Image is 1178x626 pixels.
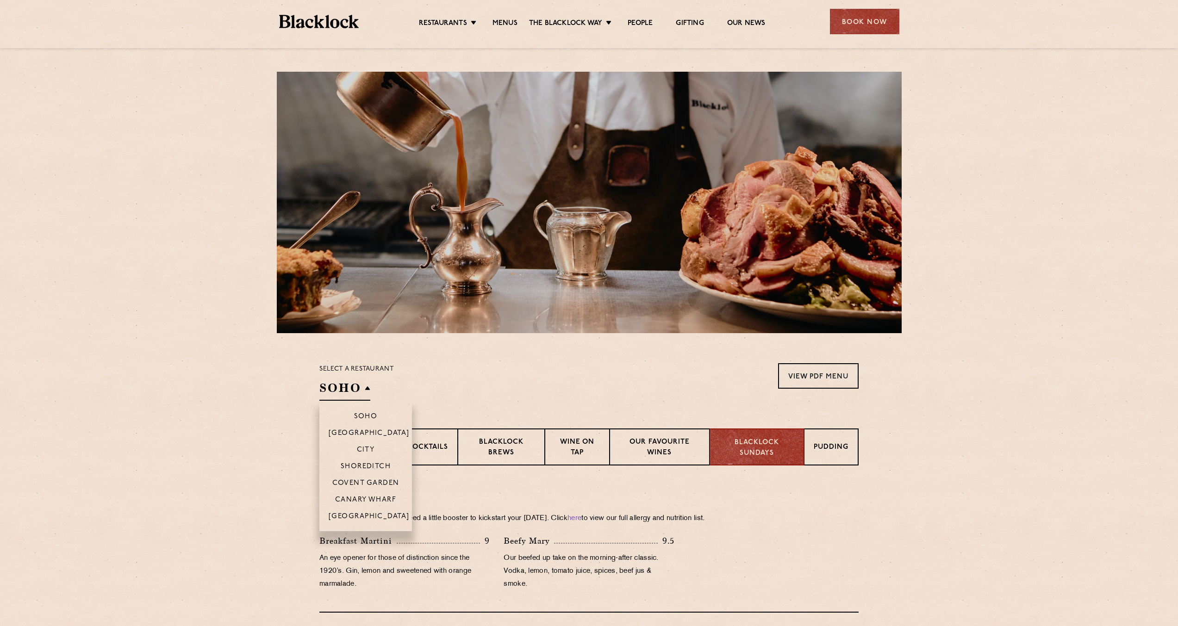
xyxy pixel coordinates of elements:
p: Cocktails [407,442,448,454]
div: Book Now [830,9,899,34]
p: Beefy Mary [504,534,554,547]
h3: Eye openers [319,489,859,501]
a: Restaurants [419,19,467,29]
a: Menus [492,19,517,29]
p: [GEOGRAPHIC_DATA] [329,429,410,439]
p: Blacklock Sundays [719,438,794,459]
p: Breakfast Martini [319,534,397,547]
a: Our News [727,19,766,29]
a: View PDF Menu [778,363,859,389]
p: City [357,446,375,455]
p: 9.5 [658,535,674,547]
p: Pudding [814,442,848,454]
p: Canary Wharf [335,496,396,505]
p: Our favourite wines [619,437,699,459]
p: Covent Garden [332,479,399,489]
a: here [567,515,581,522]
h2: SOHO [319,380,370,401]
p: Soho [354,413,378,422]
a: The Blacklock Way [529,19,602,29]
p: Our beefed up take on the morning-after classic. Vodka, lemon, tomato juice, spices, beef jus & s... [504,552,674,591]
a: Gifting [676,19,704,29]
p: An eye opener for those of distinction since the 1920’s. Gin, lemon and sweetened with orange mar... [319,552,490,591]
img: BL_Textured_Logo-footer-cropped.svg [279,15,359,28]
p: If you had a big [DATE] or need a little booster to kickstart your [DATE]. Click to view our full... [319,512,859,525]
p: Wine on Tap [555,437,600,459]
p: Blacklock Brews [467,437,535,459]
p: Shoreditch [341,463,391,472]
a: People [628,19,653,29]
p: 9 [480,535,490,547]
p: Select a restaurant [319,363,394,375]
p: [GEOGRAPHIC_DATA] [329,513,410,522]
